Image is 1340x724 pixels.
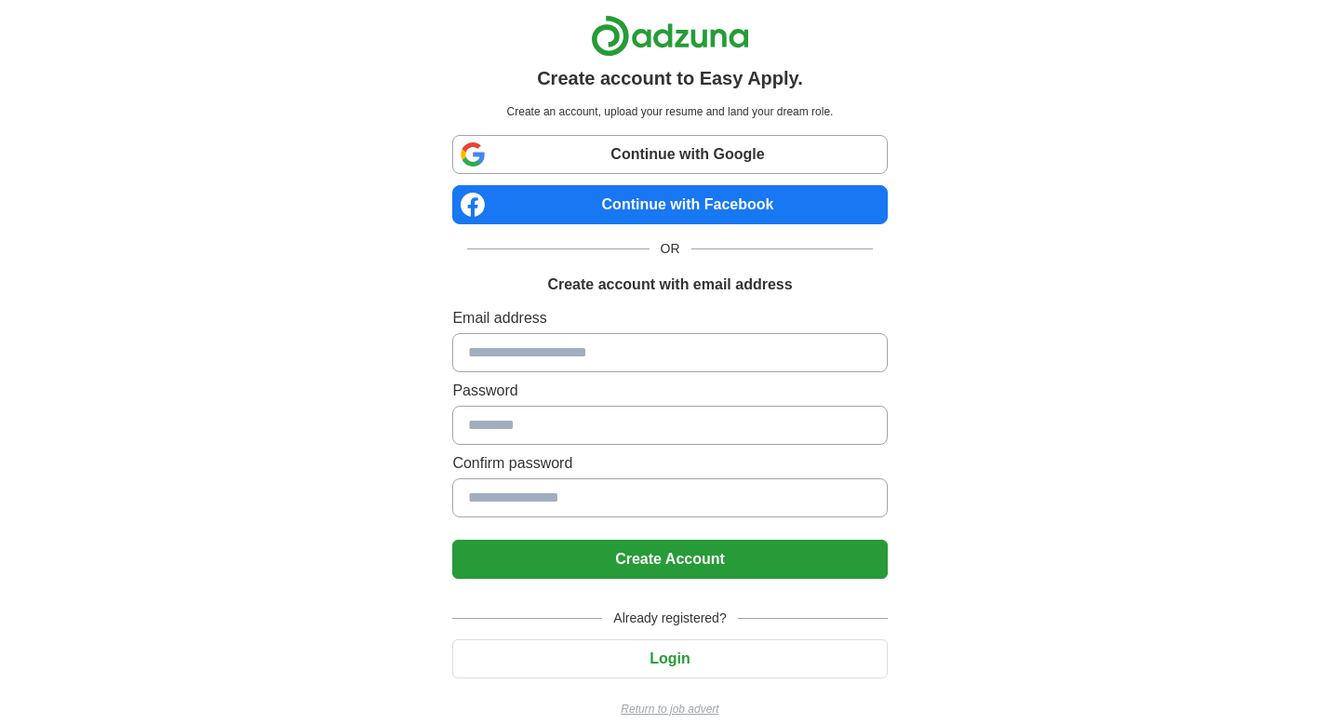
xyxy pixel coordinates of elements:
[650,239,691,259] span: OR
[452,135,887,174] a: Continue with Google
[591,15,749,57] img: Adzuna logo
[452,639,887,678] button: Login
[452,540,887,579] button: Create Account
[602,609,737,628] span: Already registered?
[547,274,792,296] h1: Create account with email address
[452,650,887,666] a: Login
[452,185,887,224] a: Continue with Facebook
[452,701,887,717] a: Return to job advert
[452,380,887,402] label: Password
[452,307,887,329] label: Email address
[452,452,887,475] label: Confirm password
[537,64,803,92] h1: Create account to Easy Apply.
[456,103,883,120] p: Create an account, upload your resume and land your dream role.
